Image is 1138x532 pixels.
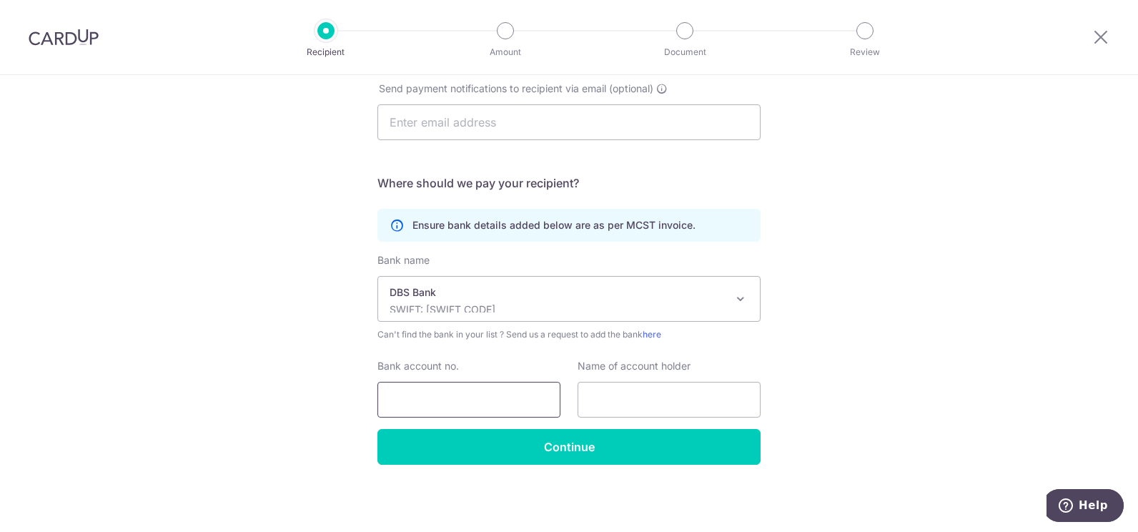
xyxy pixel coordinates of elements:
[377,276,761,322] span: DBS Bank
[390,285,726,300] p: DBS Bank
[377,327,761,342] span: Can't find the bank in your list ? Send us a request to add the bank
[578,359,691,373] label: Name of account holder
[29,29,99,46] img: CardUp
[377,359,459,373] label: Bank account no.
[643,329,661,340] a: here
[379,82,653,96] span: Send payment notifications to recipient via email (optional)
[377,104,761,140] input: Enter email address
[1047,489,1124,525] iframe: Opens a widget where you can find more information
[378,277,760,321] span: DBS Bank
[32,10,61,23] span: Help
[377,253,430,267] label: Bank name
[452,45,558,59] p: Amount
[377,429,761,465] input: Continue
[812,45,918,59] p: Review
[412,218,696,232] p: Ensure bank details added below are as per MCST invoice.
[377,174,761,192] h5: Where should we pay your recipient?
[390,302,726,317] p: SWIFT: [SWIFT_CODE]
[632,45,738,59] p: Document
[273,45,379,59] p: Recipient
